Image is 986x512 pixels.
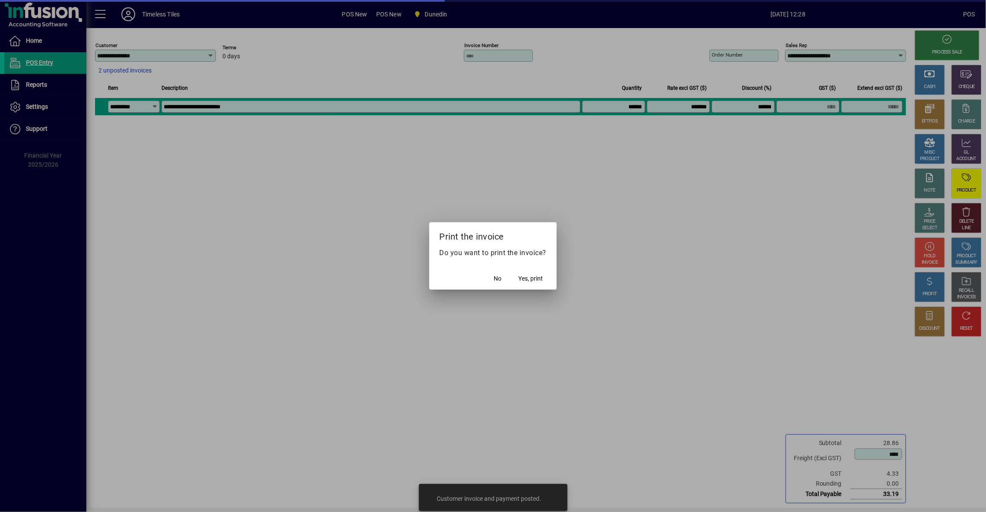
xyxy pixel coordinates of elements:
button: No [484,271,511,286]
p: Do you want to print the invoice? [440,248,547,258]
span: Yes, print [518,274,543,283]
span: No [494,274,501,283]
h2: Print the invoice [429,222,557,247]
button: Yes, print [515,271,546,286]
